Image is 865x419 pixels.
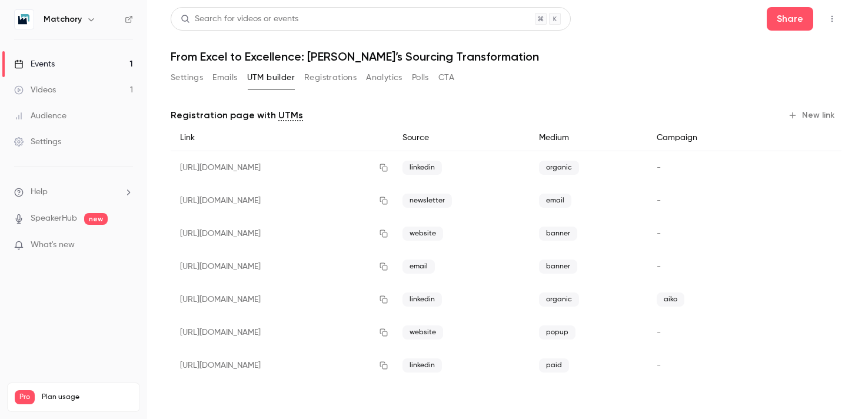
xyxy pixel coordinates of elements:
div: [URL][DOMAIN_NAME] [171,217,393,250]
span: - [657,230,661,238]
span: Pro [15,390,35,404]
span: - [657,262,661,271]
div: Campaign [647,125,766,151]
span: - [657,328,661,337]
span: organic [539,161,579,175]
button: CTA [438,68,454,87]
div: Videos [14,84,56,96]
span: website [402,325,443,340]
span: website [402,227,443,241]
span: aiko [657,292,684,307]
button: Settings [171,68,203,87]
div: Source [393,125,530,151]
span: paid [539,358,569,373]
span: linkedin [402,358,442,373]
a: UTMs [278,108,303,122]
button: Analytics [366,68,402,87]
span: newsletter [402,194,452,208]
button: UTM builder [247,68,295,87]
div: [URL][DOMAIN_NAME] [171,151,393,185]
span: - [657,197,661,205]
span: new [84,213,108,225]
div: Medium [530,125,647,151]
span: Help [31,186,48,198]
div: Settings [14,136,61,148]
div: Events [14,58,55,70]
span: banner [539,227,577,241]
span: - [657,361,661,370]
div: [URL][DOMAIN_NAME] [171,316,393,349]
div: Link [171,125,393,151]
span: linkedin [402,292,442,307]
span: What's new [31,239,75,251]
span: popup [539,325,575,340]
a: SpeakerHub [31,212,77,225]
li: help-dropdown-opener [14,186,133,198]
div: [URL][DOMAIN_NAME] [171,250,393,283]
span: email [402,260,435,274]
p: Registration page with [171,108,303,122]
div: Search for videos or events [181,13,298,25]
span: email [539,194,571,208]
button: Emails [212,68,237,87]
span: banner [539,260,577,274]
button: Share [767,7,813,31]
div: [URL][DOMAIN_NAME] [171,184,393,217]
button: New link [783,106,841,125]
div: Audience [14,110,66,122]
h1: From Excel to Excellence: [PERSON_NAME]’s Sourcing Transformation [171,49,841,64]
span: linkedin [402,161,442,175]
div: [URL][DOMAIN_NAME] [171,283,393,316]
button: Polls [412,68,429,87]
span: Plan usage [42,393,132,402]
span: - [657,164,661,172]
h6: Matchory [44,14,82,25]
div: [URL][DOMAIN_NAME] [171,349,393,382]
button: Registrations [304,68,357,87]
img: Matchory [15,10,34,29]
span: organic [539,292,579,307]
